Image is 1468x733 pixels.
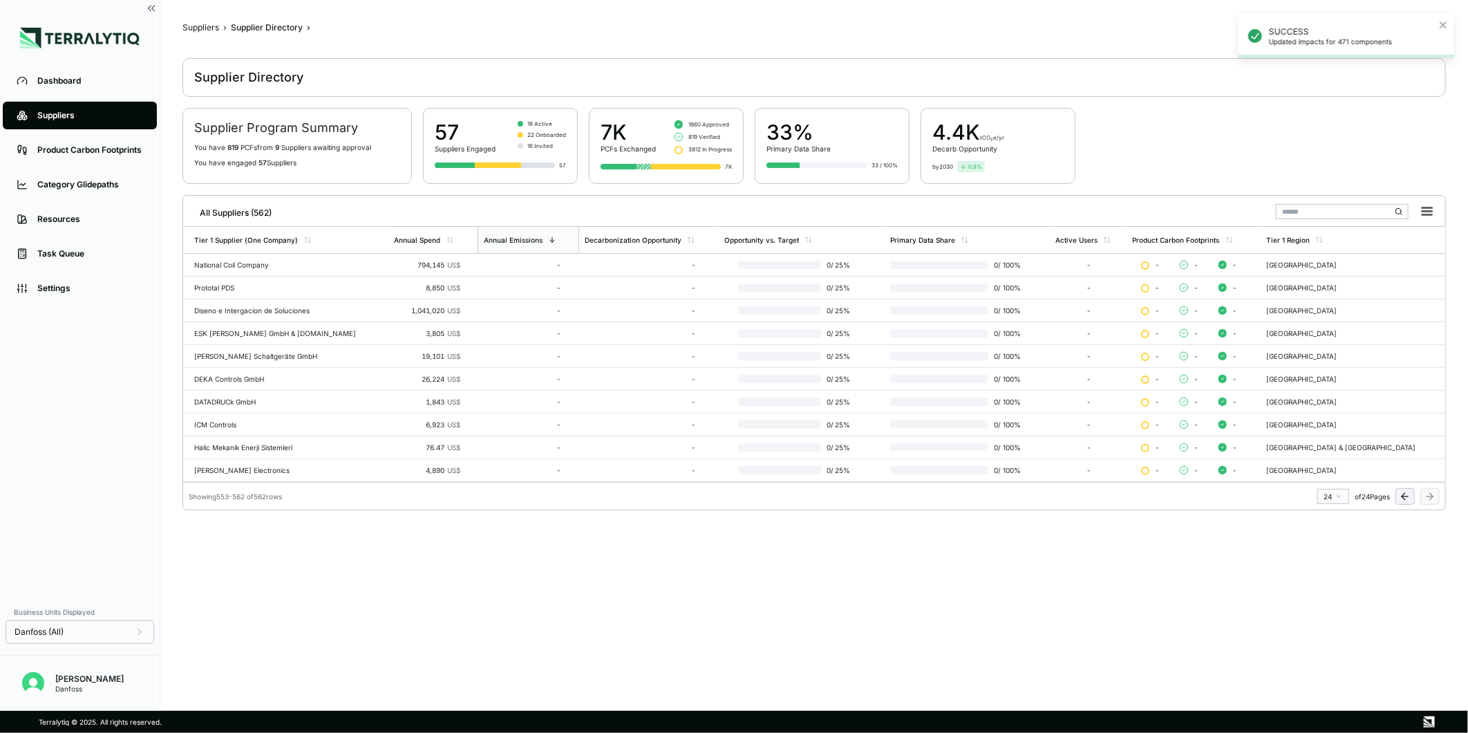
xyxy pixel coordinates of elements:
div: Primary Data Share [890,236,955,244]
div: Danfoss [55,685,124,693]
div: Showing 553 - 562 of 562 rows [189,492,282,501]
div: - [1055,306,1122,315]
span: - [1155,420,1159,429]
div: 6,923 [394,420,460,429]
div: - [1055,466,1122,474]
span: US$ [447,261,460,269]
span: - [1194,306,1198,315]
div: [PERSON_NAME] Electronics [194,466,383,474]
span: › [307,22,310,33]
span: 0 / 25 % [821,284,858,292]
div: Suppliers [37,110,143,121]
span: - [1232,261,1236,269]
div: All Suppliers (562) [189,202,272,219]
div: - [483,398,561,406]
span: - [1155,284,1159,292]
span: tCO₂e/yr [980,134,1004,141]
span: US$ [447,420,460,429]
div: - [585,306,695,315]
div: - [585,420,695,429]
span: 0 / 100 % [988,306,1023,315]
div: Supplier Directory [231,22,303,33]
span: 0 / 25 % [821,398,858,406]
div: - [1055,420,1122,429]
div: Primary Data Share [766,145,831,153]
span: 0 / 25 % [821,352,858,360]
div: Annual Emissions [484,236,543,244]
span: - [1232,375,1236,383]
div: - [585,375,695,383]
span: 9 [275,143,279,151]
div: - [585,329,695,337]
div: 19,101 [394,352,460,360]
div: [GEOGRAPHIC_DATA] [1266,306,1440,315]
span: - [1194,284,1198,292]
div: Active Users [1055,236,1098,244]
span: - [1194,443,1198,452]
div: Tier 1 Region [1266,236,1310,244]
div: [GEOGRAPHIC_DATA] [1266,398,1440,406]
div: - [1055,261,1122,269]
span: 0 / 100 % [988,284,1023,292]
div: 4.4 K [932,120,1004,145]
div: 33% [766,120,831,145]
span: US$ [447,466,460,474]
div: Halic Mekanik Enerji Sistemleri [194,443,383,452]
span: - [1232,329,1236,337]
span: 3812 In Progress [688,145,732,154]
div: - [483,352,561,360]
span: 0 / 25 % [821,375,858,383]
span: - [1194,398,1198,406]
div: Suppliers [182,22,219,33]
p: SUCCESS [1269,26,1435,37]
span: Danfoss (All) [15,627,64,638]
div: 4,890 [394,466,460,474]
div: Diseno e Intergacion de Soluciones [194,306,383,315]
span: 0 / 25 % [821,466,858,474]
div: - [483,306,561,315]
p: You have engaged Suppliers [194,158,400,167]
div: 8,850 [394,284,460,292]
div: [GEOGRAPHIC_DATA] [1266,466,1440,474]
div: Dashboard [37,75,143,86]
div: - [585,261,695,269]
div: [GEOGRAPHIC_DATA] [1266,261,1440,269]
div: ESK [PERSON_NAME] GmbH & [DOMAIN_NAME] [194,329,383,337]
div: - [483,466,561,474]
span: 19 Active [527,120,552,128]
span: 0 / 25 % [821,443,858,452]
button: close [1439,19,1449,30]
div: - [585,398,695,406]
button: Open user button [17,667,50,700]
div: Prototal PDS [194,284,383,292]
div: - [1055,398,1122,406]
div: Suppliers Engaged [435,145,496,153]
div: 33 / 100% [872,161,898,169]
div: National Coil Company [194,261,383,269]
div: Decarb Opportunity [932,145,1004,153]
span: - [1155,352,1159,360]
span: - [1232,352,1236,360]
div: 794,145 [394,261,460,269]
div: - [585,284,695,292]
span: - [1155,261,1159,269]
span: - [1155,466,1159,474]
span: 16 Invited [527,142,553,150]
span: - [1232,284,1236,292]
span: 0 / 100 % [988,420,1023,429]
span: - [1232,443,1236,452]
div: - [1055,352,1122,360]
div: Opportunity vs. Target [724,236,799,244]
span: US$ [447,284,460,292]
span: 819 Verified [688,133,720,141]
p: You have PCF s from Supplier s awaiting approval [194,143,400,151]
div: - [585,352,695,360]
div: 1,843 [394,398,460,406]
div: 57 [559,161,566,169]
div: [GEOGRAPHIC_DATA] & [GEOGRAPHIC_DATA] [1266,443,1440,452]
div: - [585,466,695,474]
div: DEKA Controls GmbH [194,375,383,383]
span: 0 / 25 % [821,261,858,269]
div: Category Glidepaths [37,179,143,190]
span: US$ [447,443,460,452]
